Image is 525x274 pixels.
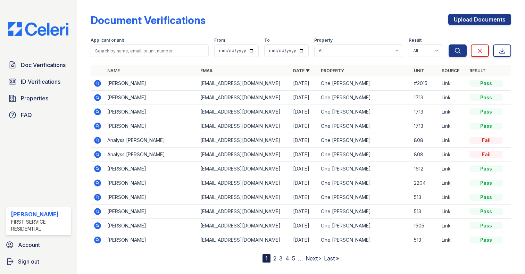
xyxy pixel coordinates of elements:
[469,165,503,172] div: Pass
[411,133,439,148] td: 808
[414,68,424,73] a: Unit
[409,38,422,43] label: Result
[3,22,74,36] img: CE_Logo_Blue-a8612792a0a2168367f1c8372b55b34899dd931a85d93a1a3d3e32e68fde9ad4.png
[198,119,291,133] td: [EMAIL_ADDRESS][DOMAIN_NAME]
[439,148,467,162] td: Link
[411,119,439,133] td: 1713
[198,105,291,119] td: [EMAIL_ADDRESS][DOMAIN_NAME]
[439,190,467,205] td: Link
[200,68,213,73] a: Email
[298,254,303,263] span: …
[469,180,503,186] div: Pass
[324,255,339,262] a: Last »
[262,254,270,263] div: 1
[448,14,511,25] a: Upload Documents
[198,148,291,162] td: [EMAIL_ADDRESS][DOMAIN_NAME]
[105,190,198,205] td: [PERSON_NAME]
[469,208,503,215] div: Pass
[318,176,411,190] td: One [PERSON_NAME]
[264,38,270,43] label: To
[273,255,276,262] a: 2
[18,241,40,249] span: Account
[469,108,503,115] div: Pass
[21,111,32,119] span: FAQ
[469,80,503,87] div: Pass
[21,61,66,69] span: Doc Verifications
[198,91,291,105] td: [EMAIL_ADDRESS][DOMAIN_NAME]
[105,176,198,190] td: [PERSON_NAME]
[105,91,198,105] td: [PERSON_NAME]
[214,38,225,43] label: From
[469,68,486,73] a: Result
[6,75,71,89] a: ID Verifications
[105,133,198,148] td: Analyss [PERSON_NAME]
[292,255,295,262] a: 5
[318,76,411,91] td: One [PERSON_NAME]
[91,44,209,57] input: Search by name, email, or unit number
[198,219,291,233] td: [EMAIL_ADDRESS][DOMAIN_NAME]
[107,68,120,73] a: Name
[318,148,411,162] td: One [PERSON_NAME]
[469,94,503,101] div: Pass
[3,255,74,268] a: Sign out
[318,133,411,148] td: One [PERSON_NAME]
[285,255,289,262] a: 4
[469,236,503,243] div: Pass
[105,219,198,233] td: [PERSON_NAME]
[469,137,503,144] div: Fail
[439,91,467,105] td: Link
[105,205,198,219] td: [PERSON_NAME]
[411,233,439,247] td: 513
[442,68,459,73] a: Source
[18,257,39,266] span: Sign out
[279,255,283,262] a: 3
[439,119,467,133] td: Link
[439,76,467,91] td: Link
[198,176,291,190] td: [EMAIL_ADDRESS][DOMAIN_NAME]
[290,162,318,176] td: [DATE]
[439,205,467,219] td: Link
[411,76,439,91] td: #2015
[21,94,48,102] span: Properties
[290,76,318,91] td: [DATE]
[439,233,467,247] td: Link
[411,91,439,105] td: 1713
[290,133,318,148] td: [DATE]
[411,162,439,176] td: 1612
[6,58,71,72] a: Doc Verifications
[318,105,411,119] td: One [PERSON_NAME]
[411,205,439,219] td: 513
[290,91,318,105] td: [DATE]
[290,119,318,133] td: [DATE]
[105,162,198,176] td: [PERSON_NAME]
[439,219,467,233] td: Link
[290,148,318,162] td: [DATE]
[318,91,411,105] td: One [PERSON_NAME]
[105,233,198,247] td: [PERSON_NAME]
[411,105,439,119] td: 1713
[290,233,318,247] td: [DATE]
[198,76,291,91] td: [EMAIL_ADDRESS][DOMAIN_NAME]
[318,119,411,133] td: One [PERSON_NAME]
[91,38,124,43] label: Applicant or unit
[91,14,206,26] div: Document Verifications
[21,77,60,86] span: ID Verifications
[290,105,318,119] td: [DATE]
[105,119,198,133] td: [PERSON_NAME]
[321,68,344,73] a: Property
[469,222,503,229] div: Pass
[198,162,291,176] td: [EMAIL_ADDRESS][DOMAIN_NAME]
[411,219,439,233] td: 1505
[198,133,291,148] td: [EMAIL_ADDRESS][DOMAIN_NAME]
[6,91,71,105] a: Properties
[105,148,198,162] td: Analyss [PERSON_NAME]
[11,210,68,218] div: [PERSON_NAME]
[293,68,310,73] a: Date ▼
[314,38,333,43] label: Property
[439,105,467,119] td: Link
[6,108,71,122] a: FAQ
[469,123,503,130] div: Pass
[318,162,411,176] td: One [PERSON_NAME]
[411,148,439,162] td: 808
[290,205,318,219] td: [DATE]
